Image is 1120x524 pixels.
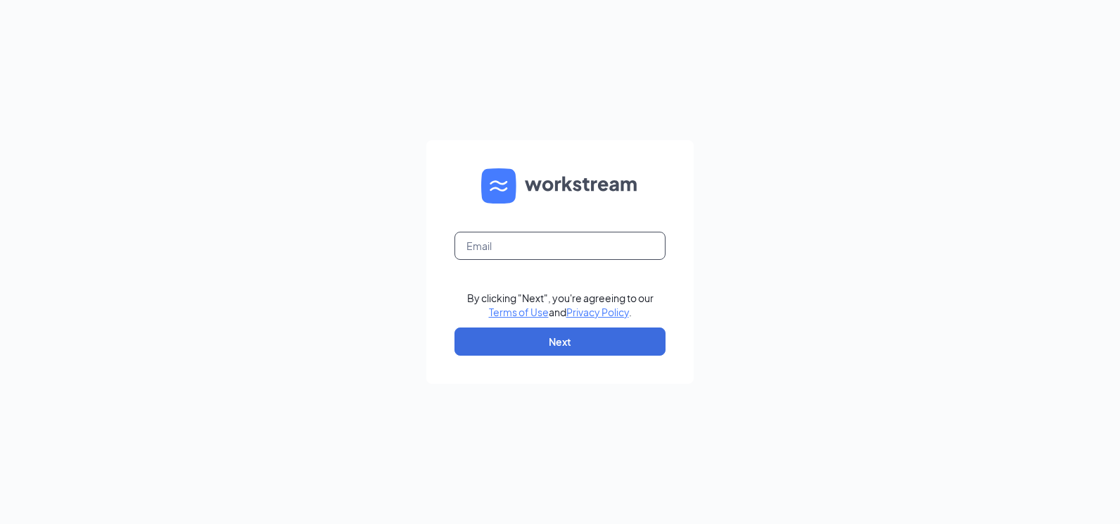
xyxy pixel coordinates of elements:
img: WS logo and Workstream text [481,168,639,204]
input: Email [454,232,666,260]
button: Next [454,327,666,356]
a: Terms of Use [489,306,549,318]
a: Privacy Policy [566,306,629,318]
div: By clicking "Next", you're agreeing to our and . [467,291,654,319]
